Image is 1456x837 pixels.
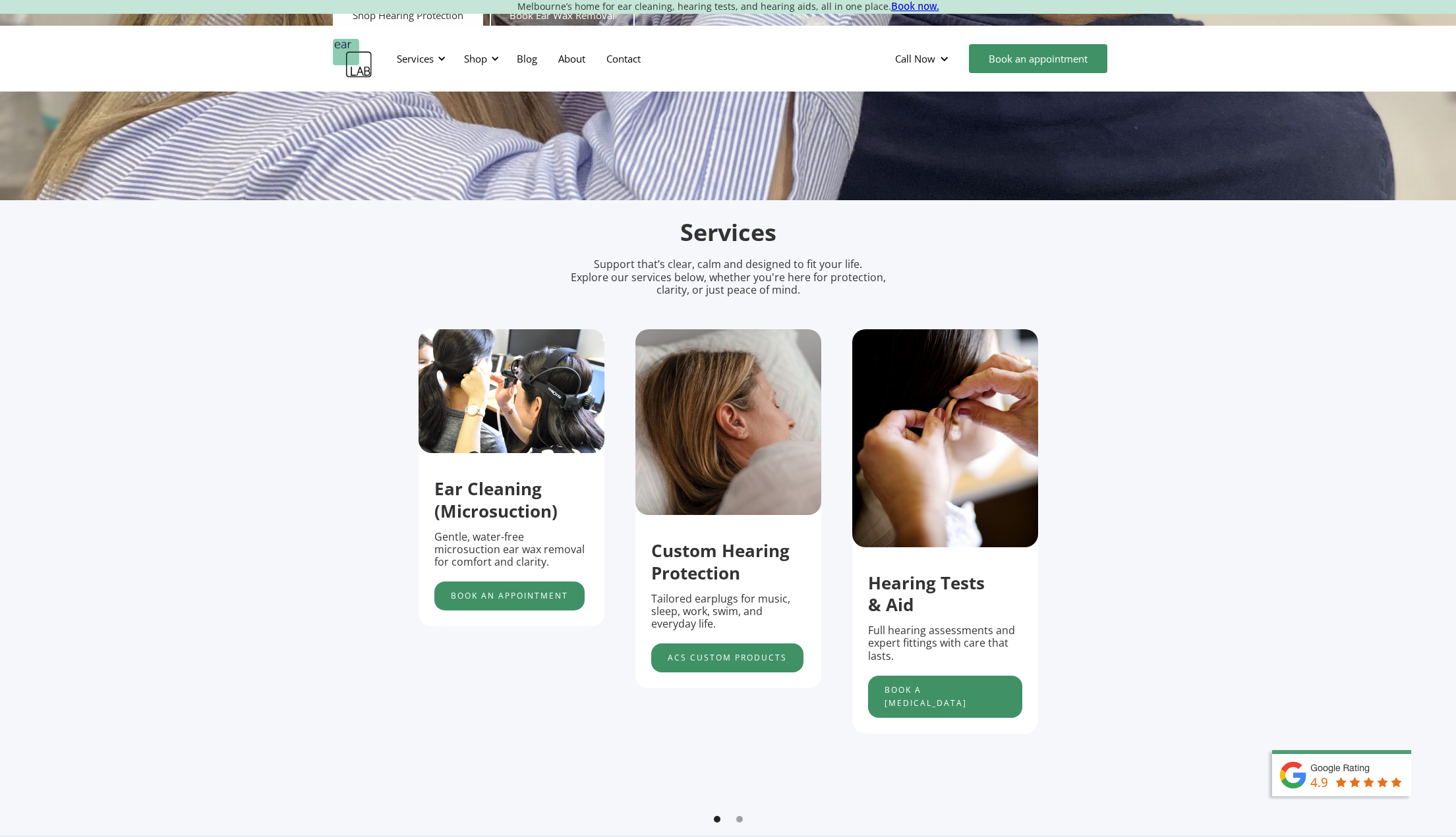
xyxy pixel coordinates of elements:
[868,676,1022,718] a: Book a [MEDICAL_DATA]
[333,39,372,78] a: home
[419,329,604,626] div: 1 of 5
[885,39,962,78] div: Call Now
[596,40,651,78] a: Contact
[419,217,1038,248] h2: Services
[852,329,1038,547] img: putting hearing protection in
[389,39,450,78] div: Services
[464,52,487,65] div: Shop
[895,52,935,65] div: Call Now
[651,643,803,672] a: acs custom products
[714,816,720,823] div: Show slide 1 of 2
[969,44,1107,73] a: Book an appointment
[434,581,585,610] a: Book an appointment
[736,816,743,823] div: Show slide 2 of 2
[506,40,548,78] a: Blog
[852,329,1038,734] div: 3 of 5
[419,329,1038,836] div: carousel
[635,329,821,688] div: 2 of 5
[868,571,985,617] strong: Hearing Tests & Aid
[456,39,503,78] div: Shop
[868,624,1022,662] p: Full hearing assessments and expert fittings with care that lasts.
[434,531,589,569] p: Gentle, water-free microsuction ear wax removal for comfort and clarity.
[651,593,805,631] p: Tailored earplugs for music, sleep, work, swim, and everyday life.
[651,539,790,585] strong: Custom Hearing Protection
[548,40,596,78] a: About
[397,52,434,65] div: Services
[434,477,558,523] strong: Ear Cleaning (Microsuction)
[554,258,903,296] p: Support that’s clear, calm and designed to fit your life. Explore our services below, whether you...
